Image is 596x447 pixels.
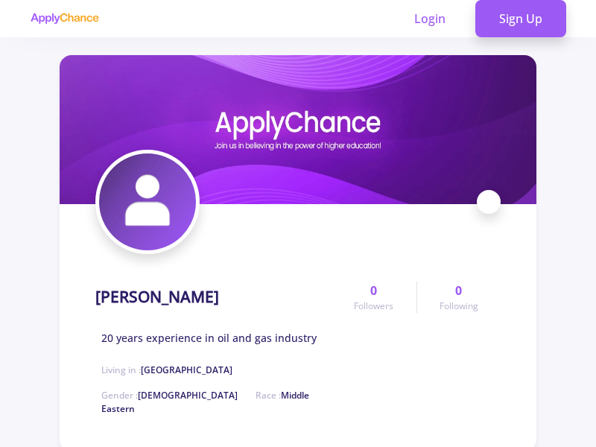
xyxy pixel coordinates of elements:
img: Kian Sabetcover image [60,55,536,204]
img: Kian Sabetavatar [99,153,196,250]
span: 20 years experience in oil and gas industry [101,330,317,346]
span: Following [440,299,478,313]
img: applychance logo text only [30,13,99,25]
span: 0 [455,282,462,299]
span: 0 [370,282,377,299]
span: [DEMOGRAPHIC_DATA] [138,389,238,402]
a: 0Following [416,282,501,313]
span: Race : [101,389,309,415]
span: [GEOGRAPHIC_DATA] [141,364,232,376]
span: Gender : [101,389,238,402]
h1: [PERSON_NAME] [95,288,219,306]
span: Middle Eastern [101,389,309,415]
a: 0Followers [332,282,416,313]
span: Followers [354,299,393,313]
span: Living in : [101,364,232,376]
